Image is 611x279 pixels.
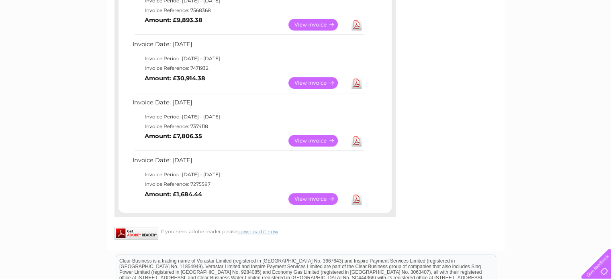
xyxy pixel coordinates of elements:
b: Amount: £7,806.35 [145,132,202,140]
a: View [288,77,347,89]
a: View [288,193,347,205]
a: Blog [541,34,553,40]
a: View [288,135,347,147]
a: View [288,19,347,31]
td: Invoice Date: [DATE] [131,155,366,170]
b: Amount: £1,684.44 [145,191,202,198]
a: Download [351,135,362,147]
a: Contact [558,34,577,40]
div: Clear Business is a trading name of Verastar Limited (registered in [GEOGRAPHIC_DATA] No. 3667643... [116,4,496,39]
a: Log out [584,34,603,40]
td: Invoice Period: [DATE] - [DATE] [131,112,366,122]
a: Download [351,193,362,205]
a: 0333 014 3131 [460,4,515,14]
div: If you need adobe reader please . [114,227,396,234]
a: Download [351,77,362,89]
a: Energy [490,34,507,40]
td: Invoice Period: [DATE] - [DATE] [131,170,366,179]
a: Water [470,34,485,40]
a: Download [351,19,362,31]
td: Invoice Date: [DATE] [131,39,366,54]
td: Invoice Reference: 7471932 [131,63,366,73]
b: Amount: £30,914.38 [145,75,205,82]
a: Telecoms [512,34,536,40]
td: Invoice Reference: 7275587 [131,179,366,189]
img: logo.png [21,21,62,45]
td: Invoice Date: [DATE] [131,97,366,112]
td: Invoice Period: [DATE] - [DATE] [131,54,366,63]
td: Invoice Reference: 7568368 [131,6,366,15]
a: download it now [237,228,278,234]
b: Amount: £9,893.38 [145,16,202,24]
td: Invoice Reference: 7374118 [131,122,366,131]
